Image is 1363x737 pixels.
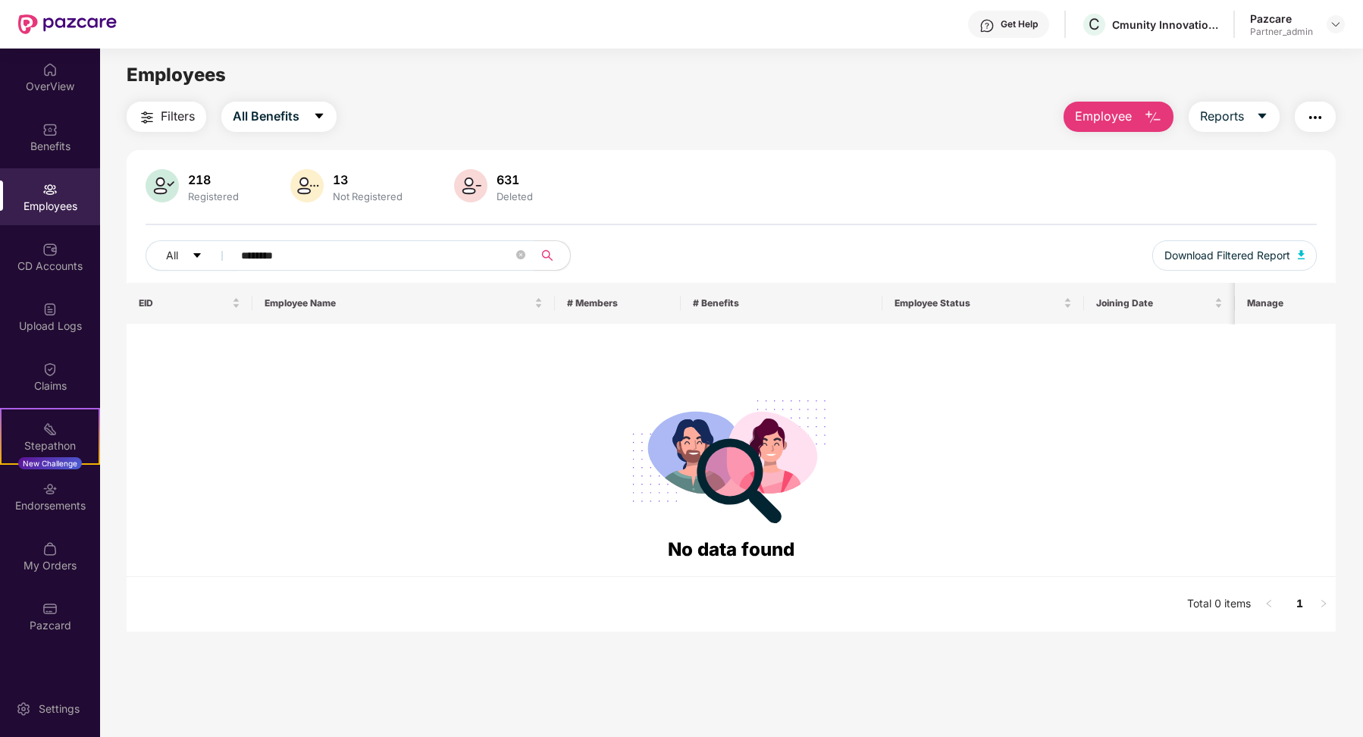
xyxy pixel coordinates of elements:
div: Not Registered [330,190,406,202]
img: svg+xml;base64,PHN2ZyB4bWxucz0iaHR0cDovL3d3dy53My5vcmcvMjAwMC9zdmciIHhtbG5zOnhsaW5rPSJodHRwOi8vd3... [146,169,179,202]
span: All Benefits [233,107,299,126]
button: Download Filtered Report [1152,240,1318,271]
a: 1 [1287,592,1311,615]
div: 631 [493,172,536,187]
span: Employee [1075,107,1132,126]
span: search [533,249,562,262]
img: New Pazcare Logo [18,14,117,34]
span: right [1319,599,1328,608]
div: Partner_admin [1250,26,1313,38]
img: svg+xml;base64,PHN2ZyB4bWxucz0iaHR0cDovL3d3dy53My5vcmcvMjAwMC9zdmciIHhtbG5zOnhsaW5rPSJodHRwOi8vd3... [1298,250,1305,259]
div: 13 [330,172,406,187]
th: # Benefits [681,283,882,324]
span: left [1264,599,1274,608]
img: svg+xml;base64,PHN2ZyB4bWxucz0iaHR0cDovL3d3dy53My5vcmcvMjAwMC9zdmciIHhtbG5zOnhsaW5rPSJodHRwOi8vd3... [454,169,487,202]
img: svg+xml;base64,PHN2ZyBpZD0iSG9tZSIgeG1sbnM9Imh0dHA6Ly93d3cudzMub3JnLzIwMDAvc3ZnIiB3aWR0aD0iMjAiIG... [42,62,58,77]
button: Filters [127,102,206,132]
img: svg+xml;base64,PHN2ZyB4bWxucz0iaHR0cDovL3d3dy53My5vcmcvMjAwMC9zdmciIHdpZHRoPSIyODgiIGhlaWdodD0iMj... [622,381,840,535]
div: Deleted [493,190,536,202]
img: svg+xml;base64,PHN2ZyB4bWxucz0iaHR0cDovL3d3dy53My5vcmcvMjAwMC9zdmciIHdpZHRoPSIyNCIgaGVpZ2h0PSIyNC... [1306,108,1324,127]
img: svg+xml;base64,PHN2ZyBpZD0iQ0RfQWNjb3VudHMiIGRhdGEtbmFtZT0iQ0QgQWNjb3VudHMiIHhtbG5zPSJodHRwOi8vd3... [42,242,58,257]
th: Joining Date [1084,283,1235,324]
span: caret-down [313,110,325,124]
th: Employee Status [882,283,1084,324]
span: Employees [127,64,226,86]
span: caret-down [192,250,202,262]
div: 218 [185,172,242,187]
button: Reportscaret-down [1189,102,1280,132]
span: Employee Status [895,297,1061,309]
span: close-circle [516,249,525,263]
img: svg+xml;base64,PHN2ZyBpZD0iRHJvcGRvd24tMzJ4MzIiIHhtbG5zPSJodHRwOi8vd3d3LnczLm9yZy8yMDAwL3N2ZyIgd2... [1330,18,1342,30]
th: Manage [1235,283,1336,324]
img: svg+xml;base64,PHN2ZyB4bWxucz0iaHR0cDovL3d3dy53My5vcmcvMjAwMC9zdmciIHhtbG5zOnhsaW5rPSJodHRwOi8vd3... [290,169,324,202]
span: caret-down [1256,110,1268,124]
th: # Members [555,283,681,324]
div: Pazcare [1250,11,1313,26]
span: Download Filtered Report [1164,247,1290,264]
img: svg+xml;base64,PHN2ZyBpZD0iVXBsb2FkX0xvZ3MiIGRhdGEtbmFtZT0iVXBsb2FkIExvZ3MiIHhtbG5zPSJodHRwOi8vd3... [42,302,58,317]
th: EID [127,283,252,324]
div: New Challenge [18,457,82,469]
img: svg+xml;base64,PHN2ZyB4bWxucz0iaHR0cDovL3d3dy53My5vcmcvMjAwMC9zdmciIHdpZHRoPSIyMSIgaGVpZ2h0PSIyMC... [42,422,58,437]
span: All [166,247,178,264]
img: svg+xml;base64,PHN2ZyBpZD0iRW1wbG95ZWVzIiB4bWxucz0iaHR0cDovL3d3dy53My5vcmcvMjAwMC9zdmciIHdpZHRoPS... [42,182,58,197]
img: svg+xml;base64,PHN2ZyBpZD0iQ2xhaW0iIHhtbG5zPSJodHRwOi8vd3d3LnczLm9yZy8yMDAwL3N2ZyIgd2lkdGg9IjIwIi... [42,362,58,377]
li: Next Page [1311,592,1336,616]
img: svg+xml;base64,PHN2ZyBpZD0iUGF6Y2FyZCIgeG1sbnM9Imh0dHA6Ly93d3cudzMub3JnLzIwMDAvc3ZnIiB3aWR0aD0iMj... [42,601,58,616]
span: Joining Date [1096,297,1211,309]
span: Reports [1200,107,1244,126]
button: Employee [1064,102,1173,132]
img: svg+xml;base64,PHN2ZyBpZD0iU2V0dGluZy0yMHgyMCIgeG1sbnM9Imh0dHA6Ly93d3cudzMub3JnLzIwMDAvc3ZnIiB3aW... [16,701,31,717]
button: left [1257,592,1281,616]
li: Previous Page [1257,592,1281,616]
div: Get Help [1001,18,1038,30]
span: EID [139,297,229,309]
span: close-circle [516,250,525,259]
th: Employee Name [252,283,555,324]
span: No data found [668,538,794,560]
img: svg+xml;base64,PHN2ZyBpZD0iTXlfT3JkZXJzIiBkYXRhLW5hbWU9Ik15IE9yZGVycyIgeG1sbnM9Imh0dHA6Ly93d3cudz... [42,541,58,557]
img: svg+xml;base64,PHN2ZyBpZD0iQmVuZWZpdHMiIHhtbG5zPSJodHRwOi8vd3d3LnczLm9yZy8yMDAwL3N2ZyIgd2lkdGg9Ij... [42,122,58,137]
div: Registered [185,190,242,202]
div: Cmunity Innovations Private Limited [1112,17,1218,32]
span: Filters [161,107,195,126]
img: svg+xml;base64,PHN2ZyB4bWxucz0iaHR0cDovL3d3dy53My5vcmcvMjAwMC9zdmciIHhtbG5zOnhsaW5rPSJodHRwOi8vd3... [1144,108,1162,127]
button: All Benefitscaret-down [221,102,337,132]
img: svg+xml;base64,PHN2ZyB4bWxucz0iaHR0cDovL3d3dy53My5vcmcvMjAwMC9zdmciIHdpZHRoPSIyNCIgaGVpZ2h0PSIyNC... [138,108,156,127]
span: C [1089,15,1100,33]
button: right [1311,592,1336,616]
img: svg+xml;base64,PHN2ZyBpZD0iSGVscC0zMngzMiIgeG1sbnM9Imh0dHA6Ly93d3cudzMub3JnLzIwMDAvc3ZnIiB3aWR0aD... [979,18,995,33]
li: Total 0 items [1187,592,1251,616]
li: 1 [1287,592,1311,616]
div: Stepathon [2,438,99,453]
img: svg+xml;base64,PHN2ZyBpZD0iRW5kb3JzZW1lbnRzIiB4bWxucz0iaHR0cDovL3d3dy53My5vcmcvMjAwMC9zdmciIHdpZH... [42,481,58,497]
button: Allcaret-down [146,240,238,271]
button: search [533,240,571,271]
span: Employee Name [265,297,531,309]
div: Settings [34,701,84,717]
